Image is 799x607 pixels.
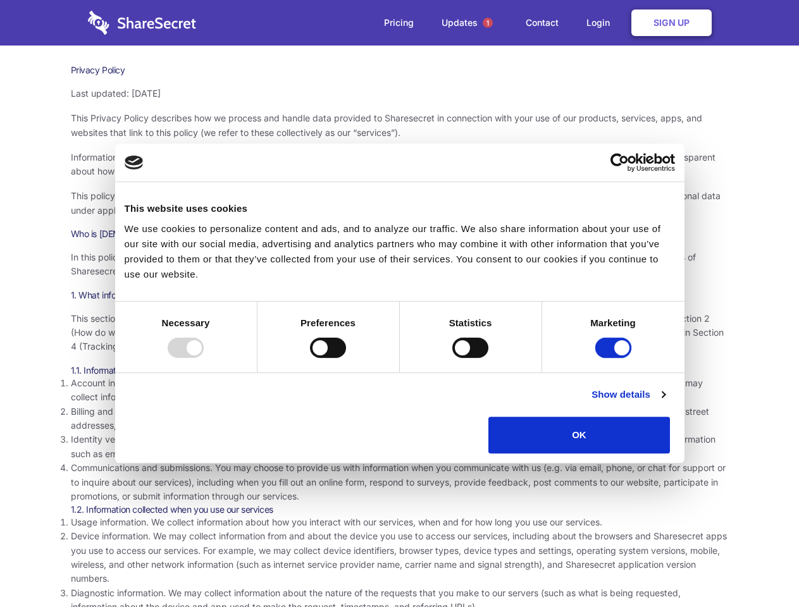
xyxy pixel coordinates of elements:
p: Last updated: [DATE] [71,87,729,101]
strong: Marketing [590,317,636,328]
span: This Privacy Policy describes how we process and handle data provided to Sharesecret in connectio... [71,113,702,137]
a: Login [574,3,629,42]
span: This section describes the various types of information we collect from and about you. To underst... [71,313,724,352]
iframe: Drift Widget Chat Controller [736,544,784,592]
span: This policy uses the term “personal data” to refer to information that is related to an identifie... [71,190,721,215]
a: Contact [513,3,571,42]
a: Show details [592,387,665,402]
span: Information security and privacy are at the heart of what Sharesecret values and promotes as a co... [71,152,715,176]
span: 1 [483,18,493,28]
div: This website uses cookies [125,201,675,216]
strong: Necessary [162,317,210,328]
strong: Preferences [300,317,356,328]
span: Who is [DEMOGRAPHIC_DATA]? [71,228,197,239]
span: 1.1. Information you provide to us [71,365,198,376]
strong: Statistics [449,317,492,328]
a: Sign Up [631,9,712,36]
span: Billing and payment information. In order to purchase a service, you may need to provide us with ... [71,406,709,431]
span: Communications and submissions. You may choose to provide us with information when you communicat... [71,462,726,501]
span: Usage information. We collect information about how you interact with our services, when and for ... [71,517,602,527]
span: Identity verification information. Some services require you to verify your identity as part of c... [71,434,715,458]
img: logo [125,156,144,169]
a: Usercentrics Cookiebot - opens in a new window [564,153,675,172]
h1: Privacy Policy [71,64,729,76]
div: We use cookies to personalize content and ads, and to analyze our traffic. We also share informat... [125,221,675,282]
span: In this policy, “Sharesecret,” “we,” “us,” and “our” refer to Sharesecret Inc., a U.S. company. S... [71,252,696,276]
span: 1. What information do we collect about you? [71,290,245,300]
img: logo-wordmark-white-trans-d4663122ce5f474addd5e946df7df03e33cb6a1c49d2221995e7729f52c070b2.svg [88,11,196,35]
span: Account information. Our services generally require you to create an account before you can acces... [71,377,703,402]
button: OK [488,417,670,453]
span: Device information. We may collect information from and about the device you use to access our se... [71,530,727,584]
span: 1.2. Information collected when you use our services [71,504,273,515]
a: Pricing [371,3,426,42]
